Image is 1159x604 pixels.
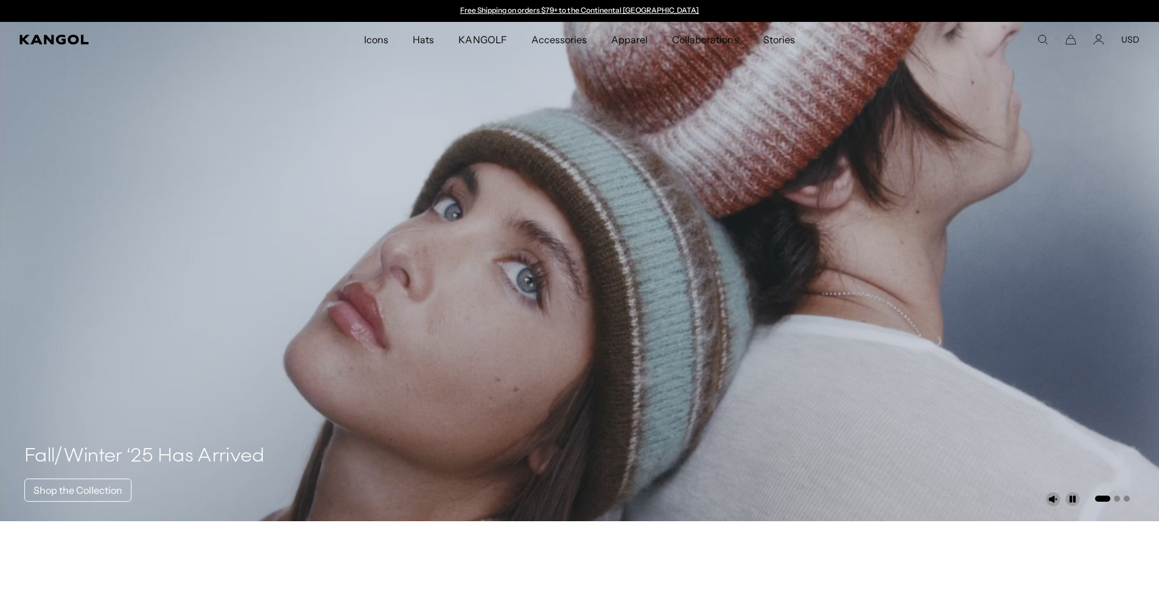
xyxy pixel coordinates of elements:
button: Go to slide 2 [1114,496,1120,502]
button: USD [1121,34,1140,45]
div: 1 of 2 [454,6,705,16]
a: Account [1093,34,1104,45]
a: Shop the Collection [24,479,131,502]
ul: Select a slide to show [1094,493,1130,503]
span: Collaborations [672,22,738,57]
button: Go to slide 3 [1124,496,1130,502]
button: Cart [1065,34,1076,45]
summary: Search here [1037,34,1048,45]
a: Kangol [19,35,241,44]
button: Go to slide 1 [1095,496,1110,502]
span: Hats [413,22,434,57]
a: Collaborations [660,22,751,57]
a: Hats [401,22,446,57]
slideshow-component: Announcement bar [454,6,705,16]
span: Accessories [531,22,587,57]
h4: Fall/Winter ‘25 Has Arrived [24,444,265,469]
span: Icons [364,22,388,57]
a: Free Shipping on orders $79+ to the Continental [GEOGRAPHIC_DATA] [460,5,699,15]
button: Pause [1065,492,1080,507]
button: Unmute [1046,492,1060,507]
span: KANGOLF [458,22,506,57]
a: Icons [352,22,401,57]
a: Accessories [519,22,599,57]
span: Apparel [611,22,648,57]
span: Stories [763,22,795,57]
a: KANGOLF [446,22,519,57]
a: Stories [751,22,807,57]
div: Announcement [454,6,705,16]
a: Apparel [599,22,660,57]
